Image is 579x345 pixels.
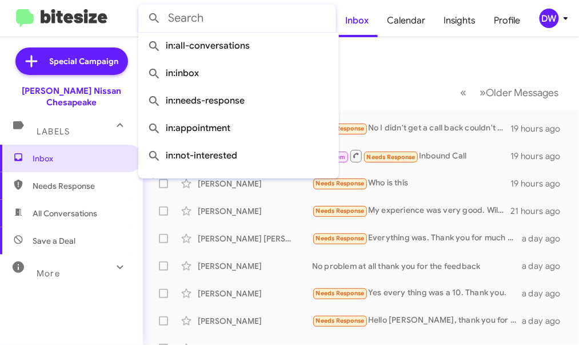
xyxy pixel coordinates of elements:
[147,142,330,169] span: in:not-interested
[522,233,570,244] div: a day ago
[522,288,570,299] div: a day ago
[312,314,522,327] div: Hello [PERSON_NAME], thank you for reaching out to me. I do have the outlander..... unfortunately...
[312,204,510,217] div: My experience was very good. Will do.
[15,47,128,75] a: Special Campaign
[486,86,558,99] span: Older Messages
[312,232,522,245] div: Everything was. Thank you for much [PERSON_NAME].
[138,5,336,32] input: Search
[522,260,570,272] div: a day ago
[316,180,365,187] span: Needs Response
[147,87,330,114] span: in:needs-response
[37,126,70,137] span: Labels
[33,235,75,247] span: Save a Deal
[453,81,473,104] button: Previous
[198,260,312,272] div: [PERSON_NAME]
[312,149,510,163] div: Inbound Call
[378,4,434,37] a: Calendar
[510,150,570,162] div: 19 hours ago
[33,208,97,219] span: All Conversations
[37,268,60,279] span: More
[454,81,565,104] nav: Page navigation example
[198,178,312,189] div: [PERSON_NAME]
[434,4,485,37] a: Insights
[316,317,365,324] span: Needs Response
[198,205,312,217] div: [PERSON_NAME]
[480,85,486,100] span: »
[460,85,466,100] span: «
[33,180,130,192] span: Needs Response
[485,4,530,37] a: Profile
[312,122,510,135] div: No I didn't get a call back couldn't get back no one hit me up call was putting down a 1000 for m...
[316,207,365,215] span: Needs Response
[312,287,522,300] div: Yes every thing was a 10. Thank you.
[312,260,522,272] div: No problem at all thank you for the feedback
[147,114,330,142] span: in:appointment
[336,4,378,37] a: Inbox
[50,55,119,67] span: Special Campaign
[530,9,566,28] button: DW
[473,81,565,104] button: Next
[147,32,330,60] span: in:all-conversations
[510,123,570,134] div: 19 hours ago
[198,233,312,244] div: [PERSON_NAME] [PERSON_NAME]
[367,153,416,161] span: Needs Response
[198,288,312,299] div: [PERSON_NAME]
[198,315,312,327] div: [PERSON_NAME]
[540,9,559,28] div: DW
[316,290,365,297] span: Needs Response
[147,169,330,197] span: in:sold-verified
[510,205,570,217] div: 21 hours ago
[522,315,570,327] div: a day ago
[147,60,330,87] span: in:inbox
[316,235,365,242] span: Needs Response
[510,178,570,189] div: 19 hours ago
[312,177,510,190] div: Who is this
[33,153,130,164] span: Inbox
[316,125,365,132] span: Needs Response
